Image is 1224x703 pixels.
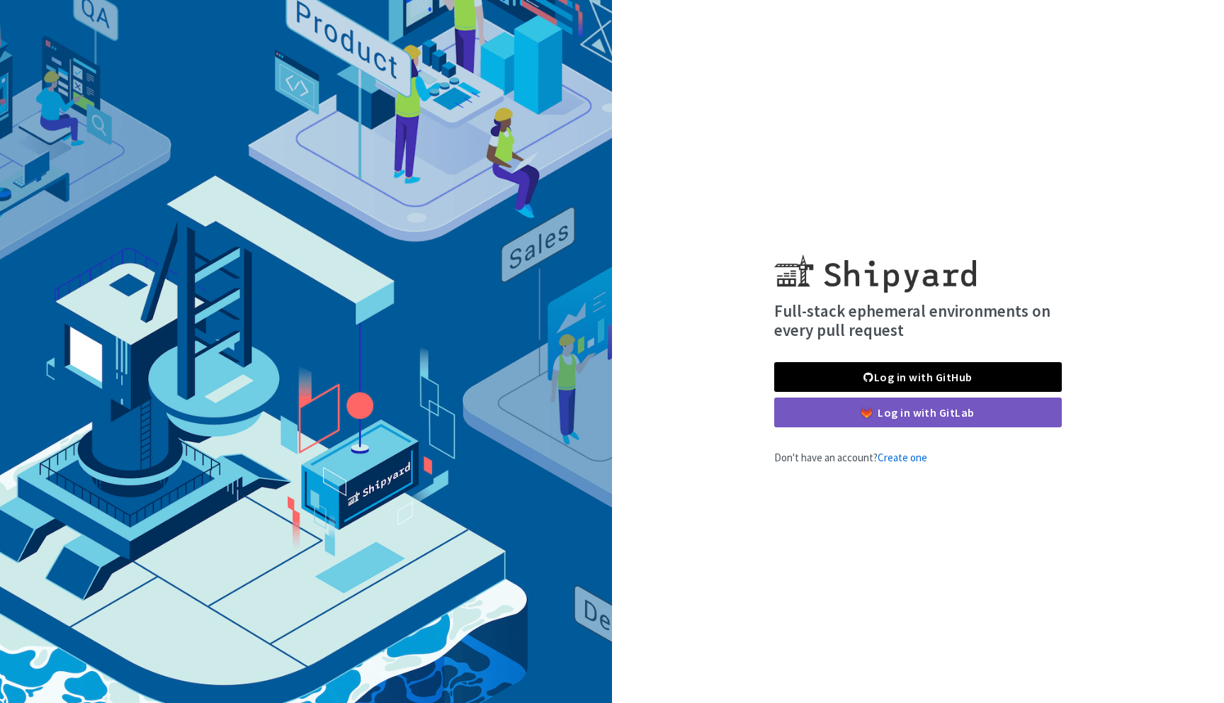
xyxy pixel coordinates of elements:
img: gitlab-color.svg [861,407,872,418]
img: Shipyard logo [774,237,976,293]
span: Don't have an account? [774,451,927,464]
a: Log in with GitHub [774,362,1062,392]
a: Create one [878,451,927,464]
h4: Full-stack ephemeral environments on every pull request [774,301,1062,340]
a: Log in with GitLab [774,398,1062,427]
